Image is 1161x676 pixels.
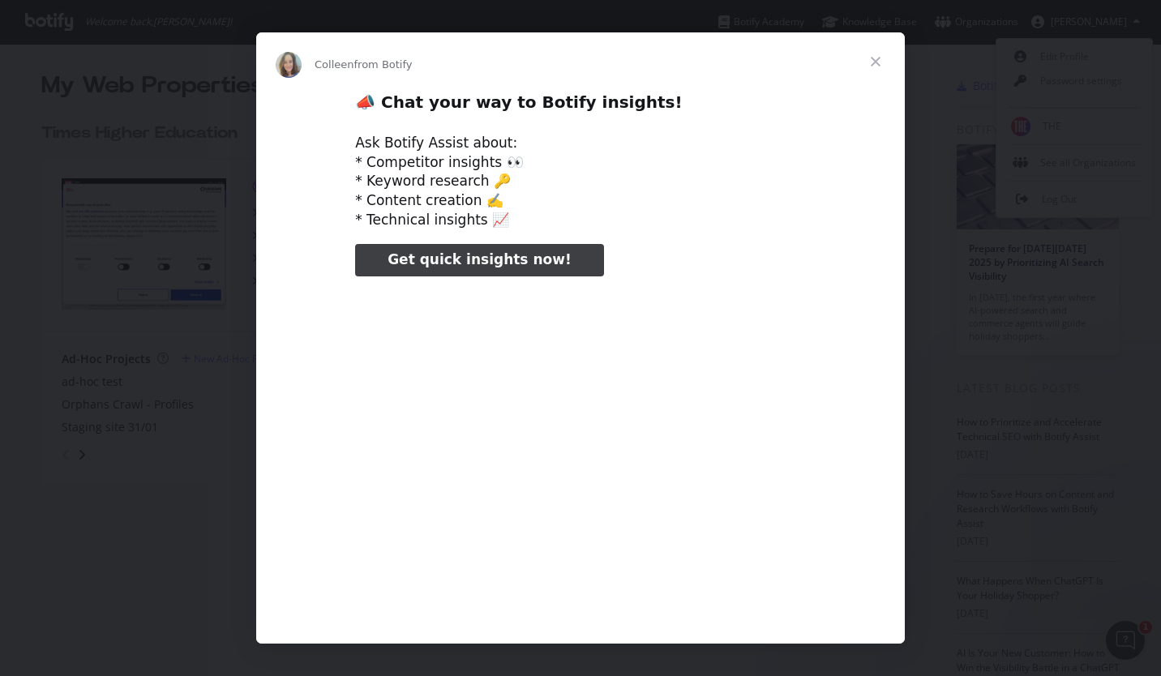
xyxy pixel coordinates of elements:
h2: 📣 Chat your way to Botify insights! [355,92,806,122]
span: Colleen [315,58,354,71]
span: from Botify [354,58,413,71]
img: Profile image for Colleen [276,52,302,78]
video: Play video [242,290,919,628]
span: Get quick insights now! [388,251,571,267]
a: Get quick insights now! [355,244,603,276]
div: Ask Botify Assist about: * Competitor insights 👀 * Keyword research 🔑 * Content creation ✍️ * Tec... [355,134,806,230]
span: Close [846,32,905,91]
